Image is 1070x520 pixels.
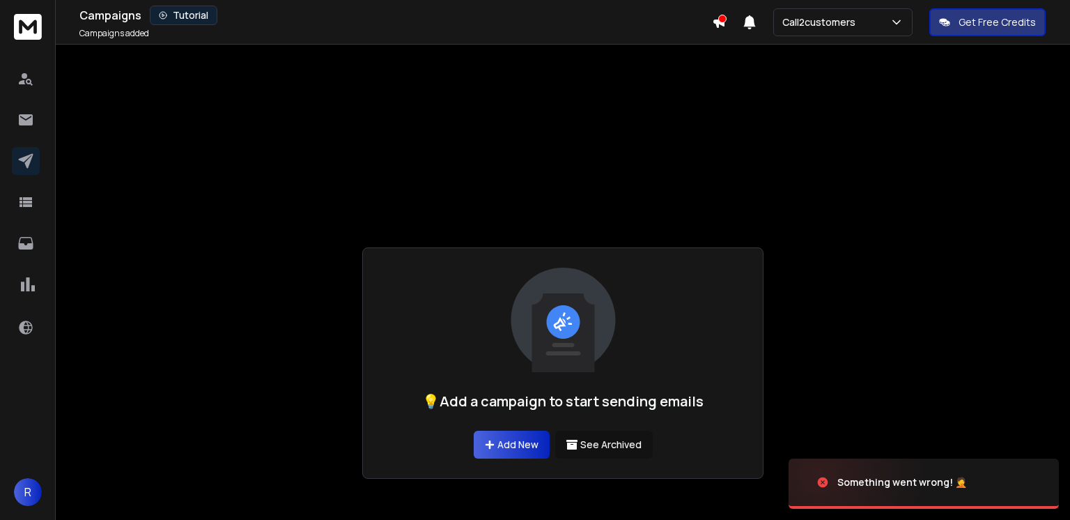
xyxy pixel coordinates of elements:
button: See Archived [555,431,653,459]
button: R [14,478,42,506]
img: image [789,445,928,520]
p: Call2customers [782,15,861,29]
p: Get Free Credits [959,15,1036,29]
h1: 💡Add a campaign to start sending emails [422,392,704,411]
div: Something went wrong! 🤦 [837,475,967,489]
button: Tutorial [150,6,217,25]
div: Campaigns [79,6,712,25]
button: Get Free Credits [929,8,1046,36]
a: Add New [474,431,550,459]
p: Campaigns added [79,28,149,39]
